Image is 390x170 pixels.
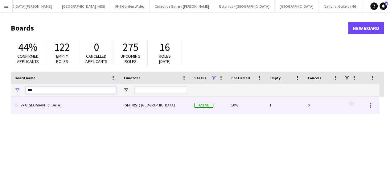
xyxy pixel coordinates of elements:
button: Botanics - [GEOGRAPHIC_DATA] [214,0,275,12]
span: Upcoming roles [121,53,140,64]
input: Board name Filter Input [26,86,116,94]
a: V+A [GEOGRAPHIC_DATA] [14,97,116,114]
h1: Boards [11,23,348,33]
span: Confirmed [231,76,250,80]
button: [GEOGRAPHIC_DATA] (HES) [57,0,110,12]
span: 44% [18,40,37,54]
button: Collective Gallery [PERSON_NAME] [150,0,214,12]
span: Confirmed applicants [17,53,39,64]
div: 0 [304,97,342,114]
span: Cancels [308,76,321,80]
div: 50% [228,97,266,114]
span: Active [194,103,213,108]
span: 275 [123,40,138,54]
span: 0 [94,40,99,54]
button: Open Filter Menu [123,87,129,93]
button: Open Filter Menu [14,87,20,93]
a: 1 [380,2,387,10]
a: New Board [348,22,384,34]
div: (GMT/BST) [GEOGRAPHIC_DATA] [120,97,191,114]
button: [GEOGRAPHIC_DATA] [275,0,319,12]
button: RHS Garden Wisley [110,0,150,12]
span: Empty [269,76,281,80]
span: Board name [14,76,35,80]
span: Roles [DATE] [159,53,171,64]
input: Timezone Filter Input [134,86,187,94]
span: 122 [54,40,70,54]
span: Status [194,76,206,80]
div: 1 [266,97,304,114]
span: 16 [159,40,170,54]
span: Cancelled applicants [85,53,107,64]
span: Empty roles [56,53,68,64]
span: 1 [385,2,388,6]
button: National Gallery (NG) [319,0,363,12]
span: Timezone [123,76,141,80]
